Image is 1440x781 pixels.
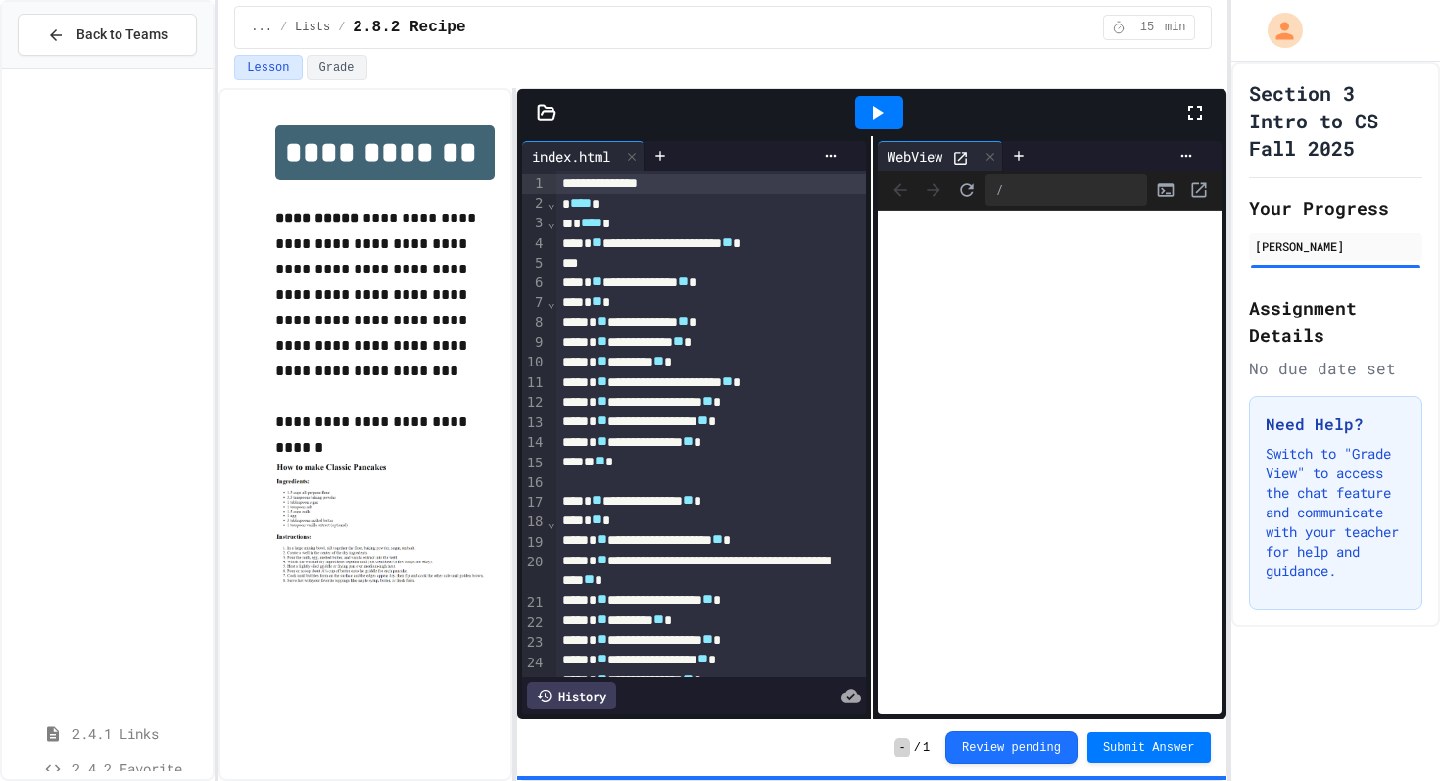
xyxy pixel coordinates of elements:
[522,493,547,513] div: 17
[522,454,547,473] div: 15
[1184,175,1214,205] button: Open in new tab
[1249,194,1422,221] h2: Your Progress
[894,738,909,757] span: -
[1165,20,1186,35] span: min
[1249,79,1422,162] h1: Section 3 Intro to CS Fall 2025
[547,195,556,211] span: Fold line
[522,146,620,167] div: index.html
[1266,444,1406,581] p: Switch to "Grade View" to access the chat feature and communicate with your teacher for help and ...
[522,393,547,413] div: 12
[522,141,645,171] div: index.html
[72,758,205,779] span: 2.4.2 Favorite Links
[1249,357,1422,380] div: No due date set
[353,16,465,39] span: 2.8.2 Recipe
[522,473,547,493] div: 16
[547,215,556,230] span: Fold line
[914,740,921,756] span: /
[522,513,547,532] div: 18
[72,723,205,744] span: 2.4.1 Links
[522,174,547,194] div: 1
[522,613,547,633] div: 22
[952,175,982,205] button: Refresh
[522,593,547,612] div: 21
[547,514,556,530] span: Fold line
[522,373,547,393] div: 11
[522,633,547,653] div: 23
[280,20,287,35] span: /
[522,414,547,433] div: 13
[878,141,1003,171] div: WebView
[522,353,547,372] div: 10
[1103,740,1195,756] span: Submit Answer
[878,211,1222,715] iframe: Web Preview
[522,433,547,453] div: 14
[547,294,556,310] span: Fold line
[878,146,952,167] div: WebView
[1255,237,1416,255] div: [PERSON_NAME]
[522,273,547,293] div: 6
[527,682,616,709] div: History
[1247,8,1308,53] div: My Account
[1087,732,1211,763] button: Submit Answer
[76,24,168,45] span: Back to Teams
[945,731,1078,764] button: Review pending
[522,333,547,353] div: 9
[919,175,948,205] span: Forward
[1266,413,1406,436] h3: Need Help?
[522,293,547,313] div: 7
[522,254,547,273] div: 5
[1249,294,1422,349] h2: Assignment Details
[234,55,302,80] button: Lesson
[522,234,547,254] div: 4
[251,20,272,35] span: ...
[1131,20,1163,35] span: 15
[338,20,345,35] span: /
[522,533,547,553] div: 19
[985,174,1147,206] div: /
[522,214,547,233] div: 3
[522,654,547,673] div: 24
[18,14,197,56] button: Back to Teams
[307,55,367,80] button: Grade
[522,314,547,333] div: 8
[522,553,547,593] div: 20
[1151,175,1180,205] button: Console
[886,175,915,205] span: Back
[295,20,330,35] span: Lists
[522,673,547,693] div: 25
[522,194,547,214] div: 2
[923,740,930,756] span: 1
